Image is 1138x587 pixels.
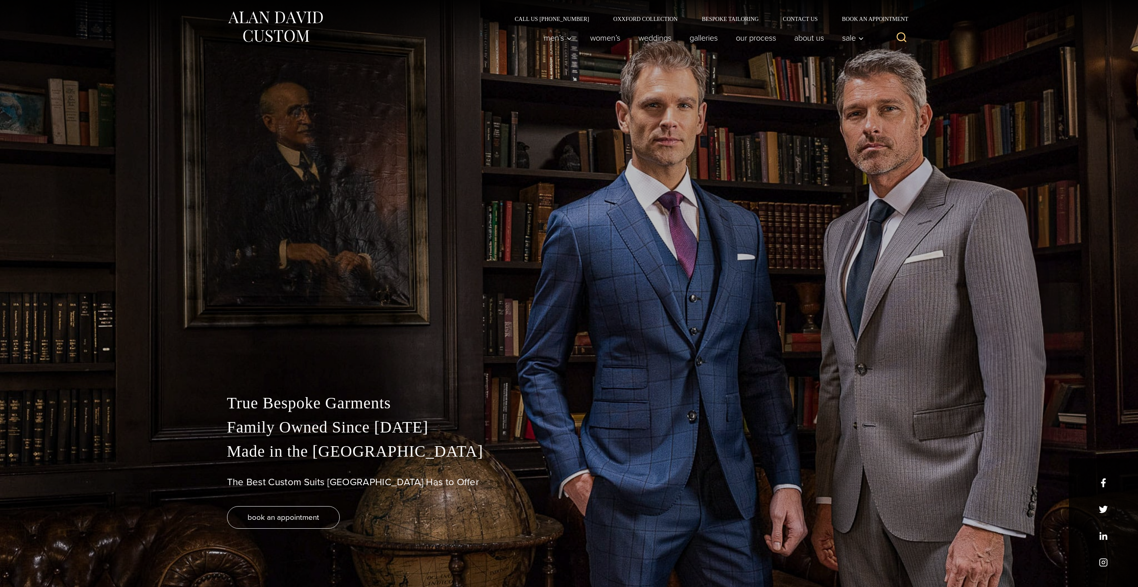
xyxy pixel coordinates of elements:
nav: Primary Navigation [535,30,868,46]
a: Oxxford Collection [601,16,690,22]
a: instagram [1099,558,1108,567]
img: Alan David Custom [227,9,324,45]
span: Men’s [544,34,572,42]
h1: The Best Custom Suits [GEOGRAPHIC_DATA] Has to Offer [227,476,911,488]
nav: Secondary Navigation [503,16,911,22]
p: True Bespoke Garments Family Owned Since [DATE] Made in the [GEOGRAPHIC_DATA] [227,391,911,463]
a: x/twitter [1099,505,1108,514]
a: Our Process [727,30,785,46]
a: Galleries [680,30,727,46]
a: book an appointment [227,506,340,529]
span: book an appointment [248,511,319,523]
a: facebook [1099,478,1108,487]
a: weddings [629,30,680,46]
a: Women’s [581,30,629,46]
a: Book an Appointment [830,16,911,22]
a: linkedin [1099,531,1108,540]
a: Contact Us [771,16,830,22]
button: View Search Form [892,28,911,47]
span: Sale [842,34,864,42]
a: Call Us [PHONE_NUMBER] [503,16,601,22]
a: Bespoke Tailoring [690,16,770,22]
a: About Us [785,30,833,46]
